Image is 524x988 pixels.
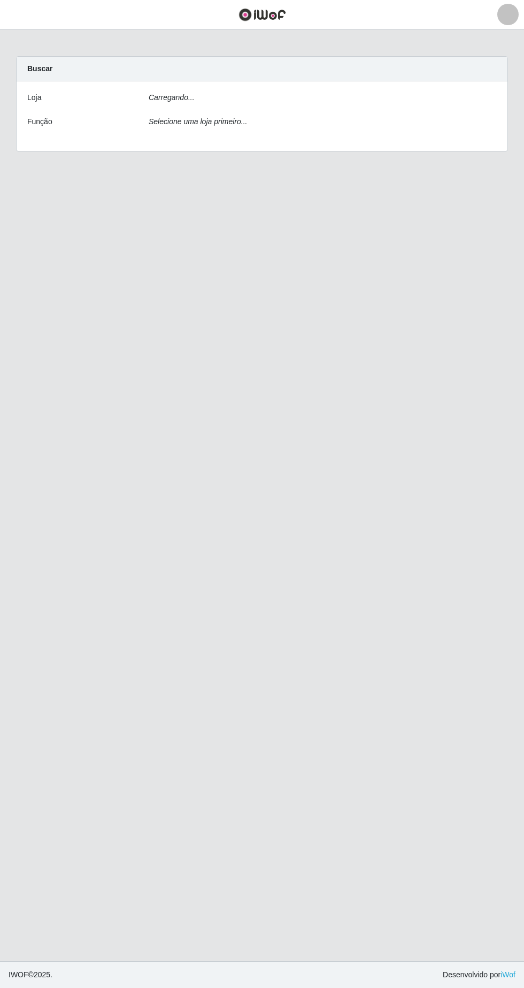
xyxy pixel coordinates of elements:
[27,64,52,73] strong: Buscar
[149,93,195,102] i: Carregando...
[9,970,28,979] span: IWOF
[27,116,52,127] label: Função
[238,8,286,21] img: CoreUI Logo
[500,970,515,979] a: iWof
[27,92,41,103] label: Loja
[149,117,247,126] i: Selecione uma loja primeiro...
[9,969,52,981] span: © 2025 .
[443,969,515,981] span: Desenvolvido por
